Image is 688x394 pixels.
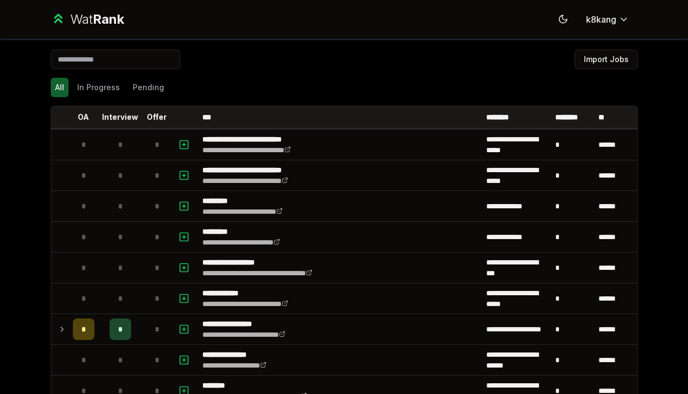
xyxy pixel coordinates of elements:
p: Offer [147,112,167,123]
button: All [51,78,69,97]
button: Pending [128,78,168,97]
p: OA [78,112,89,123]
button: Import Jobs [575,50,638,69]
div: Wat [70,11,124,28]
p: Interview [102,112,138,123]
button: In Progress [73,78,124,97]
button: k8kang [577,10,638,29]
span: k8kang [586,13,616,26]
a: WatRank [51,11,125,28]
span: Rank [93,11,124,27]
